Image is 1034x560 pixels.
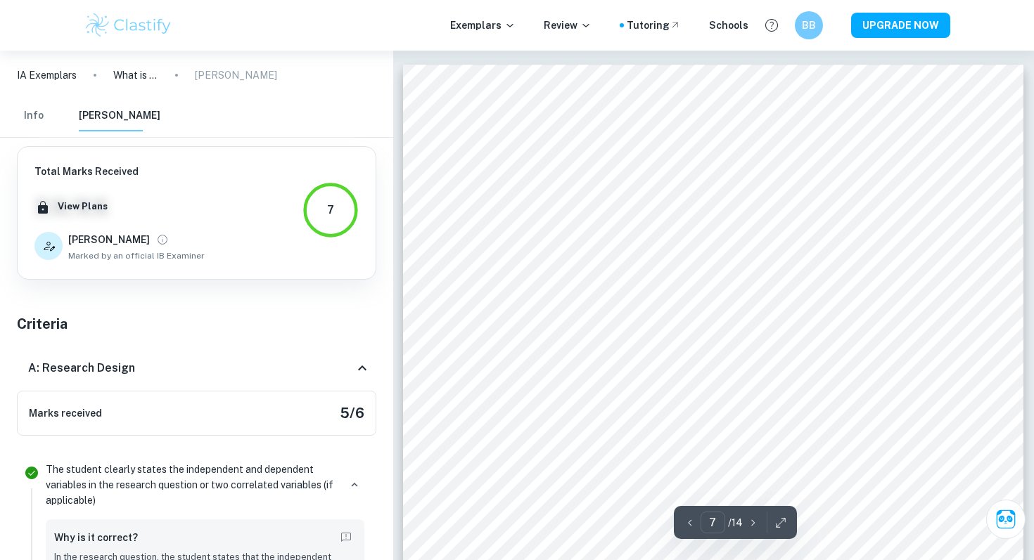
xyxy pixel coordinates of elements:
[450,18,516,33] p: Exemplars
[54,196,111,217] button: View Plans
[795,11,823,39] button: BB
[28,360,135,377] h6: A: Research Design
[627,18,681,33] a: Tutoring
[544,18,592,33] p: Review
[68,249,205,262] span: Marked by an official IB Examiner
[153,230,172,249] button: View full profile
[340,403,364,424] h5: 5 / 6
[327,202,334,219] div: 7
[68,232,150,247] h6: [PERSON_NAME]
[34,164,205,179] h6: Total Marks Received
[760,13,784,37] button: Help and Feedback
[195,67,277,83] p: [PERSON_NAME]
[17,313,376,334] h5: Criteria
[728,515,743,530] p: / 14
[17,67,77,83] a: IA Exemplars
[84,11,173,39] img: Clastify logo
[46,462,339,508] p: The student clearly states the independent and dependent variables in the research question or tw...
[801,18,817,33] h6: BB
[17,346,376,391] div: A: Research Design
[986,500,1026,539] button: Ask Clai
[851,13,950,38] button: UPGRADE NOW
[113,67,158,83] p: What is the effect of increasing graphite content (50%, 55%, 60%, 63%, 71%, 74%, and 79%) on the ...
[54,530,138,545] h6: Why is it correct?
[17,100,51,131] button: Info
[709,18,748,33] a: Schools
[29,405,102,421] h6: Marks received
[336,528,356,547] button: Report mistake/confusion
[23,464,40,481] svg: Correct
[79,100,160,131] button: [PERSON_NAME]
